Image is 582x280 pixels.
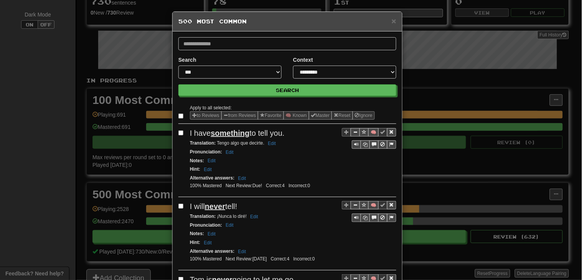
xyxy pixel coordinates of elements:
span: × [392,16,396,25]
button: Edit [236,174,249,183]
u: never [205,202,225,211]
button: Edit [201,165,214,174]
button: 🧠 [368,128,379,137]
li: Incorrect: 0 [287,183,312,189]
u: something [211,129,249,137]
div: Sentence controls [342,201,396,222]
div: Sentence controls [342,128,396,149]
button: Edit [223,221,236,229]
button: Edit [223,148,236,156]
button: Edit [205,230,218,238]
button: Master [309,111,332,120]
button: from Reviews [221,111,259,120]
button: 🧠 Known [284,111,309,120]
button: to Reviews [190,111,222,120]
div: Sentence options [190,111,375,120]
li: Next Review: [DATE] [224,256,269,262]
li: Next Review: [224,183,264,189]
button: Edit [205,156,218,165]
button: Favorite [258,111,284,120]
button: Edit [265,139,278,148]
h5: 500 Most Common [178,18,396,25]
label: Context [293,56,313,64]
strong: Pronunciation : [190,149,222,155]
small: ¡Nunca lo diré! [190,214,260,219]
strong: Pronunciation : [190,222,222,228]
strong: Alternative answers : [190,249,234,254]
strong: Hint : [190,166,200,172]
li: 100% Mastered [188,256,224,262]
span: I have to tell you. [190,129,285,137]
button: 🧠 [368,201,379,209]
span: 2025-09-19 [252,183,262,188]
small: Tengo algo que decirte. [190,140,278,146]
strong: Translation : [190,214,216,219]
li: 100% Mastered [188,183,224,189]
div: Sentence controls [352,140,396,149]
strong: Notes : [190,158,204,163]
strong: Hint : [190,240,200,245]
div: Sentence controls [352,214,396,222]
span: I will tell! [190,202,237,211]
button: Reset [331,111,353,120]
small: Apply to all selected: [190,105,232,110]
strong: Translation : [190,140,216,146]
strong: Notes : [190,231,204,236]
li: Incorrect: 0 [292,256,317,262]
button: Close [392,17,396,25]
button: Edit [201,239,214,247]
button: Edit [248,212,260,221]
li: Correct: 4 [269,256,292,262]
button: Ignore [353,111,375,120]
li: Correct: 4 [264,183,287,189]
label: Search [178,56,196,64]
button: Search [178,84,396,96]
strong: Alternative answers : [190,175,234,181]
button: Edit [236,247,249,256]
